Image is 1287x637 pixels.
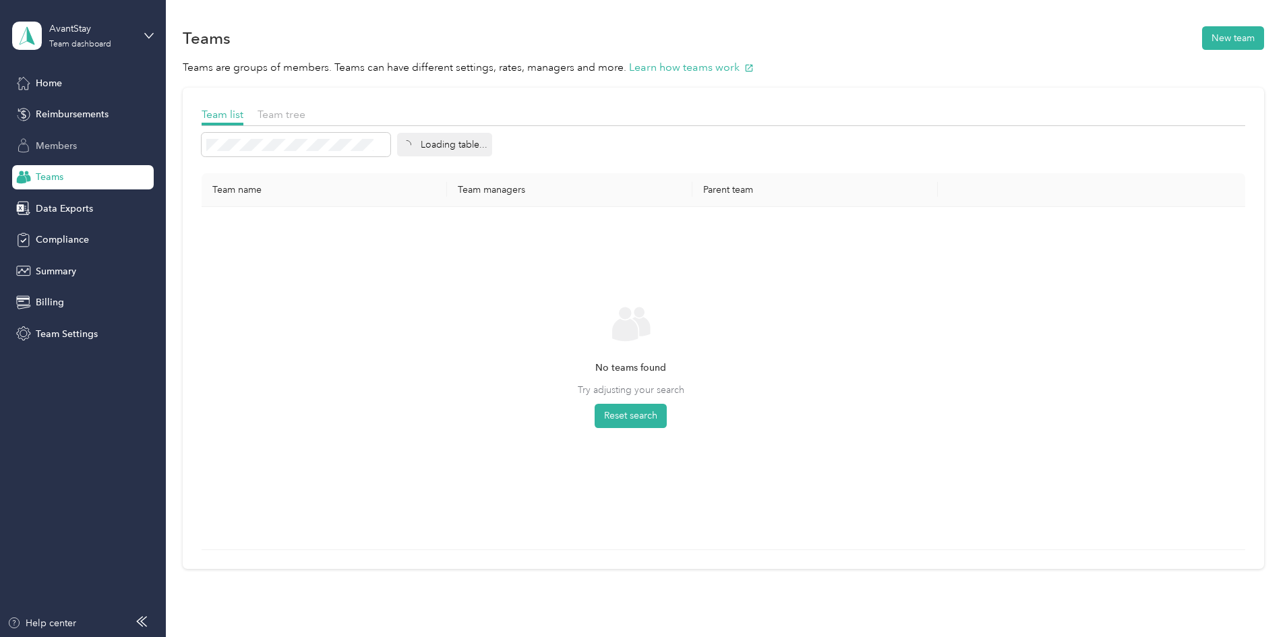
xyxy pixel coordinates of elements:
span: Summary [36,264,76,278]
div: Team dashboard [49,40,111,49]
div: AvantStay [49,22,133,36]
span: Compliance [36,233,89,247]
span: Team tree [258,108,305,121]
div: Loading table... [397,133,492,156]
span: Billing [36,295,64,309]
span: Members [36,139,77,153]
button: Reset search [595,404,667,428]
th: Team managers [447,173,692,207]
h1: Teams [183,31,231,45]
span: Reimbursements [36,107,109,121]
iframe: Everlance-gr Chat Button Frame [1211,562,1287,637]
span: Team Settings [36,327,98,341]
th: Team name [202,173,447,207]
th: Parent team [692,173,938,207]
button: Help center [7,616,76,630]
button: New team [1202,26,1264,50]
span: Data Exports [36,202,93,216]
span: Team list [202,108,243,121]
span: Teams [36,170,63,184]
span: Home [36,76,62,90]
button: Learn how teams work [629,59,754,76]
p: Teams are groups of members. Teams can have different settings, rates, managers and more. [183,59,1264,76]
span: No teams found [595,361,666,375]
span: Try adjusting your search [578,383,684,397]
